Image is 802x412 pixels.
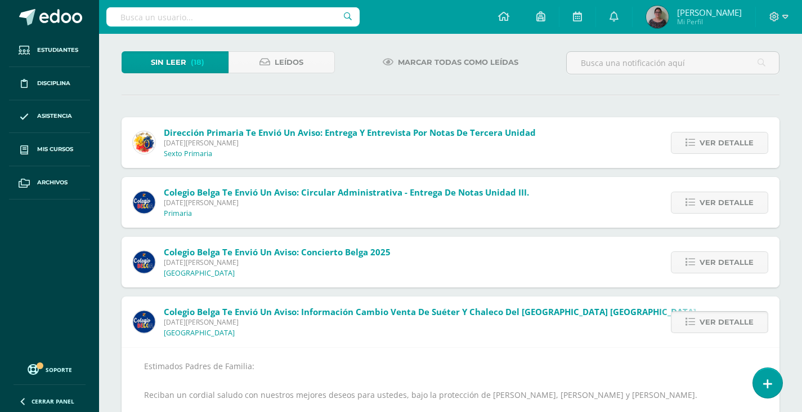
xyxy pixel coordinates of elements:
[700,132,754,153] span: Ver detalle
[164,258,391,267] span: [DATE][PERSON_NAME]
[567,52,779,74] input: Busca una notificación aquí
[37,112,72,121] span: Asistencia
[37,145,73,154] span: Mis cursos
[9,34,90,67] a: Estudiantes
[700,312,754,333] span: Ver detalle
[164,138,536,148] span: [DATE][PERSON_NAME]
[700,252,754,273] span: Ver detalle
[32,397,74,405] span: Cerrar panel
[275,52,303,73] span: Leídos
[122,51,228,73] a: Sin leer(18)
[9,133,90,166] a: Mis cursos
[9,166,90,200] a: Archivos
[677,7,742,18] span: [PERSON_NAME]
[191,52,204,73] span: (18)
[133,131,155,154] img: 050f0ca4ac5c94d5388e1bdfdf02b0f1.png
[228,51,335,73] a: Leídos
[46,366,72,374] span: Soporte
[164,317,701,327] span: [DATE][PERSON_NAME]
[677,17,742,26] span: Mi Perfil
[369,51,532,73] a: Marcar todas como leídas
[151,52,186,73] span: Sin leer
[37,178,68,187] span: Archivos
[9,67,90,100] a: Disciplina
[37,46,78,55] span: Estudiantes
[164,269,235,278] p: [GEOGRAPHIC_DATA]
[164,209,192,218] p: Primaria
[37,79,70,88] span: Disciplina
[164,127,536,138] span: Dirección Primaria te envió un aviso: Entrega y entrevista por Notas de Tercera Unidad
[164,306,701,317] span: Colegio Belga te envió un aviso: Información cambio venta de suéter y chaleco del [GEOGRAPHIC_DAT...
[133,311,155,333] img: 919ad801bb7643f6f997765cf4083301.png
[9,100,90,134] a: Asistencia
[133,251,155,273] img: 919ad801bb7643f6f997765cf4083301.png
[14,361,86,376] a: Soporte
[106,7,360,26] input: Busca un usuario...
[164,329,235,338] p: [GEOGRAPHIC_DATA]
[164,149,212,158] p: Sexto Primaria
[700,192,754,213] span: Ver detalle
[398,52,518,73] span: Marcar todas como leídas
[164,198,529,207] span: [DATE][PERSON_NAME]
[133,191,155,214] img: 919ad801bb7643f6f997765cf4083301.png
[646,6,669,28] img: 88a2233dffd916962c4d2156b7d9d415.png
[164,246,391,258] span: Colegio Belga te envió un aviso: Concierto Belga 2025
[164,187,529,198] span: Colegio Belga te envió un aviso: Circular Administrativa - Entrega de Notas Unidad III.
